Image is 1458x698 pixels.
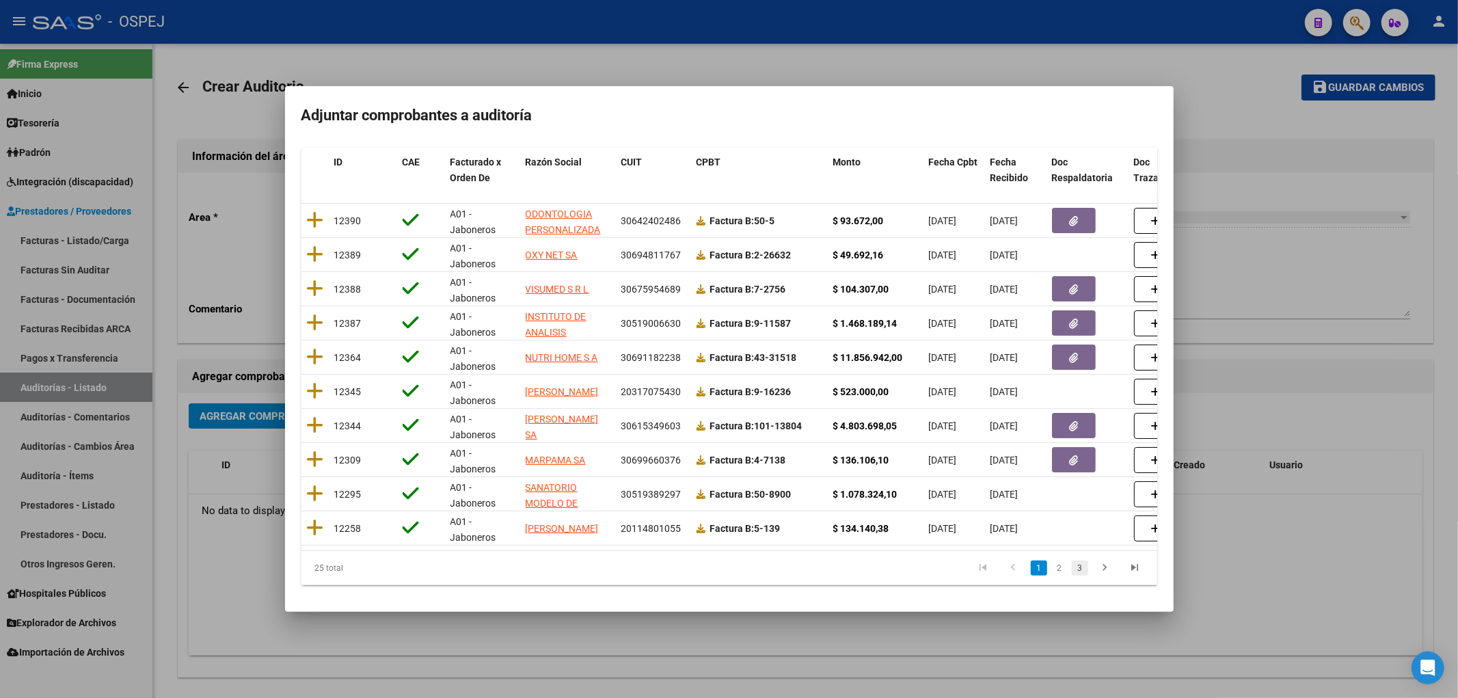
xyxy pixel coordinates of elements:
span: [DATE] [929,284,957,295]
span: A01 - Jaboneros [450,311,496,338]
datatable-header-cell: CPBT [691,148,828,193]
span: 20114801055 [621,523,681,534]
span: Factura B: [710,352,755,363]
datatable-header-cell: ID [329,148,397,193]
span: Factura B: [710,523,755,534]
span: [PERSON_NAME] [526,523,599,534]
span: [DATE] [990,215,1018,226]
span: [DATE] [929,420,957,431]
strong: 2-26632 [710,250,792,260]
li: page 3 [1070,556,1090,580]
span: 12390 [334,215,362,226]
strong: $ 49.692,16 [833,250,884,260]
strong: 9-11587 [710,318,792,329]
span: [PERSON_NAME] [526,386,599,397]
span: A01 - Jaboneros [450,414,496,440]
span: 12344 [334,420,362,431]
strong: 50-5 [710,215,775,226]
strong: 9-16236 [710,386,792,397]
span: [DATE] [929,250,957,260]
span: [DATE] [990,250,1018,260]
span: 12387 [334,318,362,329]
span: [DATE] [990,455,1018,466]
span: CAE [403,157,420,167]
strong: 7-2756 [710,284,786,295]
span: Factura B: [710,386,755,397]
span: Fecha Recibido [990,157,1029,183]
span: 20317075430 [621,386,681,397]
datatable-header-cell: Doc Trazabilidad [1129,148,1211,193]
span: 30694811767 [621,250,681,260]
span: A01 - Jaboneros [450,379,496,406]
span: INSTITUTO DE ANALISIS MULTIPLES AUTOMATIZADOS S A C I C I [526,311,610,384]
strong: $ 93.672,00 [833,215,884,226]
strong: 5-139 [710,523,781,534]
strong: $ 1.078.324,10 [833,489,897,500]
span: OXY NET SA [526,250,578,260]
strong: $ 134.140,38 [833,523,889,534]
datatable-header-cell: Fecha Cpbt [923,148,985,193]
span: MARPAMA SA [526,455,586,466]
span: [DATE] [990,489,1018,500]
span: 12258 [334,523,362,534]
li: page 2 [1049,556,1070,580]
span: [DATE] [929,215,957,226]
span: 30699660376 [621,455,681,466]
span: A01 - Jaboneros [450,243,496,269]
span: 12364 [334,352,362,363]
strong: $ 1.468.189,14 [833,318,897,329]
span: Doc Respaldatoria [1052,157,1113,183]
span: Facturado x Orden De [450,157,502,183]
span: ID [334,157,343,167]
datatable-header-cell: Fecha Recibido [985,148,1047,193]
datatable-header-cell: CAE [397,148,445,193]
span: Factura B: [710,318,755,329]
span: [DATE] [929,523,957,534]
span: ODONTOLOGIA PERSONALIZADA SA [526,209,601,251]
span: Doc Trazabilidad [1134,157,1189,183]
span: [DATE] [990,420,1018,431]
datatable-header-cell: Razón Social [520,148,616,193]
span: NUTRI HOME S A [526,352,598,363]
span: Razón Social [526,157,582,167]
span: 30519006630 [621,318,681,329]
h2: Adjuntar comprobantes a auditoría [301,103,1157,129]
datatable-header-cell: Doc Respaldatoria [1047,148,1129,193]
span: 12389 [334,250,362,260]
span: Factura B: [710,420,755,431]
strong: $ 523.000,00 [833,386,889,397]
strong: $ 4.803.698,05 [833,420,897,431]
span: Factura B: [710,284,755,295]
a: go to first page [971,561,997,576]
span: SANATORIO MODELO DE CASEROS SA [526,482,581,524]
strong: 4-7138 [710,455,786,466]
span: VISUMED S R L [526,284,589,295]
span: A01 - Jaboneros [450,482,496,509]
strong: 43-31518 [710,352,797,363]
span: 12388 [334,284,362,295]
span: Fecha Cpbt [929,157,978,167]
span: A01 - Jaboneros [450,448,496,474]
span: [DATE] [929,455,957,466]
a: go to previous page [1001,561,1027,576]
div: 25 total [301,551,470,585]
span: A01 - Jaboneros [450,277,496,304]
span: 30691182238 [621,352,681,363]
span: CUIT [621,157,643,167]
span: Factura B: [710,489,755,500]
span: [DATE] [990,523,1018,534]
span: [DATE] [990,386,1018,397]
span: [DATE] [929,318,957,329]
a: 2 [1051,561,1068,576]
strong: 101-13804 [710,420,802,431]
span: 30519389297 [621,489,681,500]
datatable-header-cell: CUIT [616,148,691,193]
span: 12309 [334,455,362,466]
datatable-header-cell: Facturado x Orden De [445,148,520,193]
span: A01 - Jaboneros [450,209,496,235]
span: [DATE] [929,352,957,363]
span: [PERSON_NAME] SA [526,414,599,440]
li: page 1 [1029,556,1049,580]
span: A01 - Jaboneros [450,516,496,543]
span: Factura B: [710,455,755,466]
